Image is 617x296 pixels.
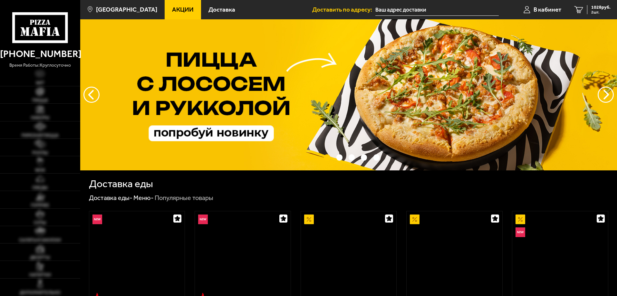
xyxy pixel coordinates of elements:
[32,151,48,155] span: Роллы
[20,291,61,295] span: Дополнительно
[31,116,49,120] span: Наборы
[31,203,49,208] span: Горячее
[304,215,314,224] img: Акционный
[32,98,48,103] span: Пицца
[83,87,100,103] button: следующий
[133,194,154,202] a: Меню-
[375,4,499,16] input: Ваш адрес доставки
[19,238,61,243] span: Салаты и закуски
[208,6,235,13] span: Доставка
[534,6,561,13] span: В кабинет
[172,6,194,13] span: Акции
[22,133,59,138] span: Римская пицца
[516,215,525,224] img: Акционный
[312,6,375,13] span: Доставить по адресу:
[34,221,46,225] span: Супы
[198,215,208,224] img: Новинка
[591,10,611,14] span: 2 шт.
[336,154,342,160] button: точки переключения
[516,227,525,237] img: Новинка
[36,81,44,85] span: Хит
[32,186,48,190] span: Обеды
[598,87,614,103] button: предыдущий
[92,215,102,224] img: Новинка
[410,215,419,224] img: Акционный
[96,6,157,13] span: [GEOGRAPHIC_DATA]
[324,154,330,160] button: точки переключения
[361,154,367,160] button: точки переключения
[89,179,153,189] h1: Доставка еды
[30,255,50,260] span: Десерты
[591,5,611,10] span: 1028 руб.
[373,154,380,160] button: точки переключения
[349,154,355,160] button: точки переключения
[35,168,45,173] span: WOK
[89,194,132,202] a: Доставка еды-
[155,194,213,202] div: Популярные товары
[29,273,51,277] span: Напитки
